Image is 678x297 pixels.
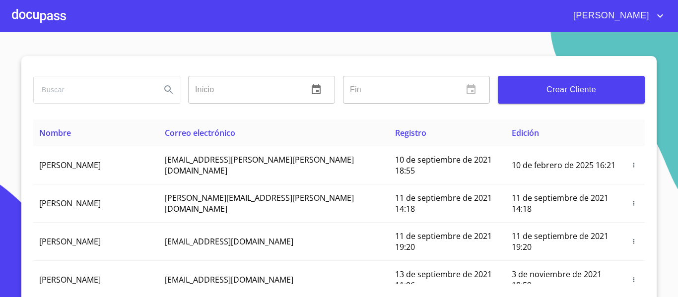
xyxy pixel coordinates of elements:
[157,78,181,102] button: Search
[34,76,153,103] input: search
[395,231,492,252] span: 11 de septiembre de 2021 19:20
[498,76,645,104] button: Crear Cliente
[512,269,602,291] span: 3 de noviembre de 2021 18:59
[39,198,101,209] span: [PERSON_NAME]
[165,274,293,285] span: [EMAIL_ADDRESS][DOMAIN_NAME]
[39,274,101,285] span: [PERSON_NAME]
[566,8,654,24] span: [PERSON_NAME]
[512,192,609,214] span: 11 de septiembre de 2021 14:18
[395,269,492,291] span: 13 de septiembre de 2021 11:06
[39,127,71,138] span: Nombre
[512,160,615,171] span: 10 de febrero de 2025 16:21
[395,127,426,138] span: Registro
[39,236,101,247] span: [PERSON_NAME]
[39,160,101,171] span: [PERSON_NAME]
[395,154,492,176] span: 10 de septiembre de 2021 18:55
[512,231,609,252] span: 11 de septiembre de 2021 19:20
[395,192,492,214] span: 11 de septiembre de 2021 14:18
[165,192,354,214] span: [PERSON_NAME][EMAIL_ADDRESS][PERSON_NAME][DOMAIN_NAME]
[165,154,354,176] span: [EMAIL_ADDRESS][PERSON_NAME][PERSON_NAME][DOMAIN_NAME]
[506,83,637,97] span: Crear Cliente
[566,8,666,24] button: account of current user
[165,236,293,247] span: [EMAIL_ADDRESS][DOMAIN_NAME]
[512,127,539,138] span: Edición
[165,127,235,138] span: Correo electrónico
